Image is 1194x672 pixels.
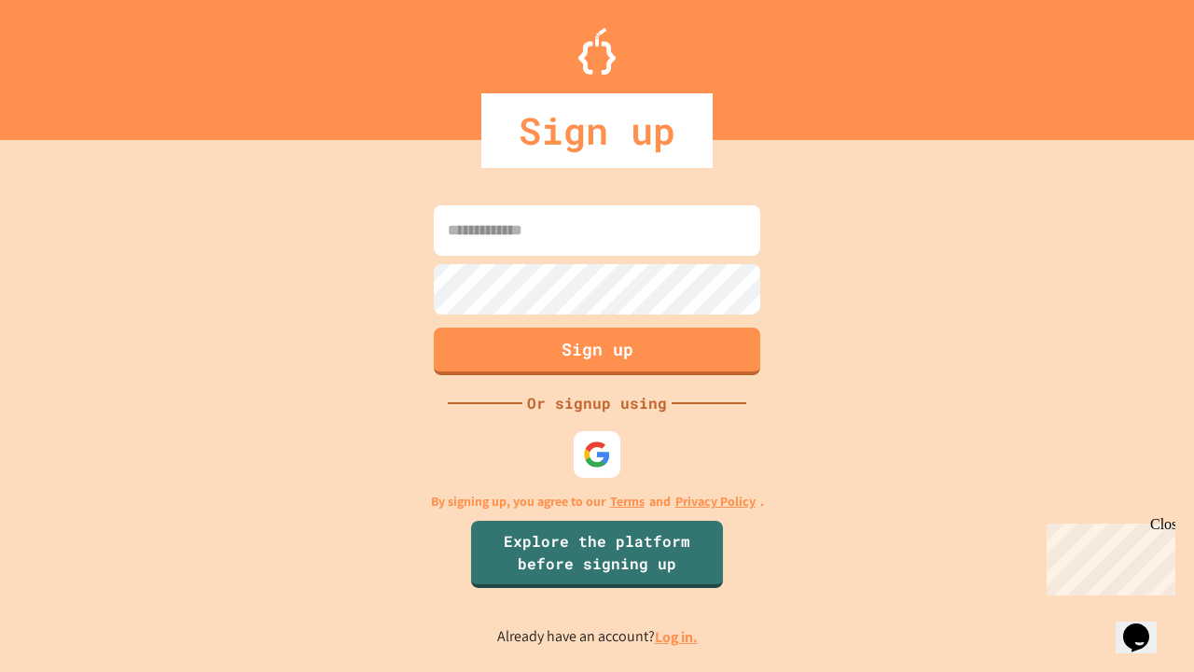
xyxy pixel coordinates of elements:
[481,93,713,168] div: Sign up
[583,441,611,469] img: google-icon.svg
[655,627,698,647] a: Log in.
[1039,516,1175,595] iframe: chat widget
[578,28,616,75] img: Logo.svg
[522,392,672,414] div: Or signup using
[497,625,698,649] p: Already have an account?
[471,521,723,588] a: Explore the platform before signing up
[434,328,760,375] button: Sign up
[431,492,764,511] p: By signing up, you agree to our and .
[675,492,756,511] a: Privacy Policy
[7,7,129,119] div: Chat with us now!Close
[610,492,645,511] a: Terms
[1116,597,1175,653] iframe: chat widget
